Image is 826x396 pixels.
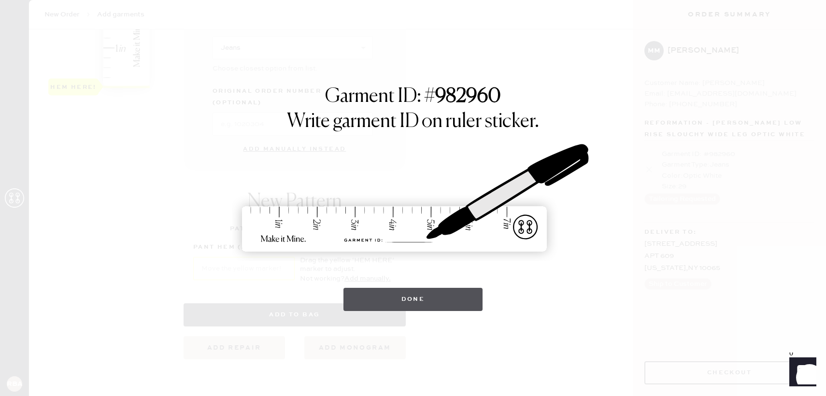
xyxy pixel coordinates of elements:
iframe: Front Chat [780,353,822,394]
img: ruler-sticker-sharpie.svg [232,119,594,278]
strong: 982960 [435,87,501,106]
button: Done [343,288,483,311]
h1: Garment ID: # [325,85,501,110]
h1: Write garment ID on ruler sticker. [287,110,539,133]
